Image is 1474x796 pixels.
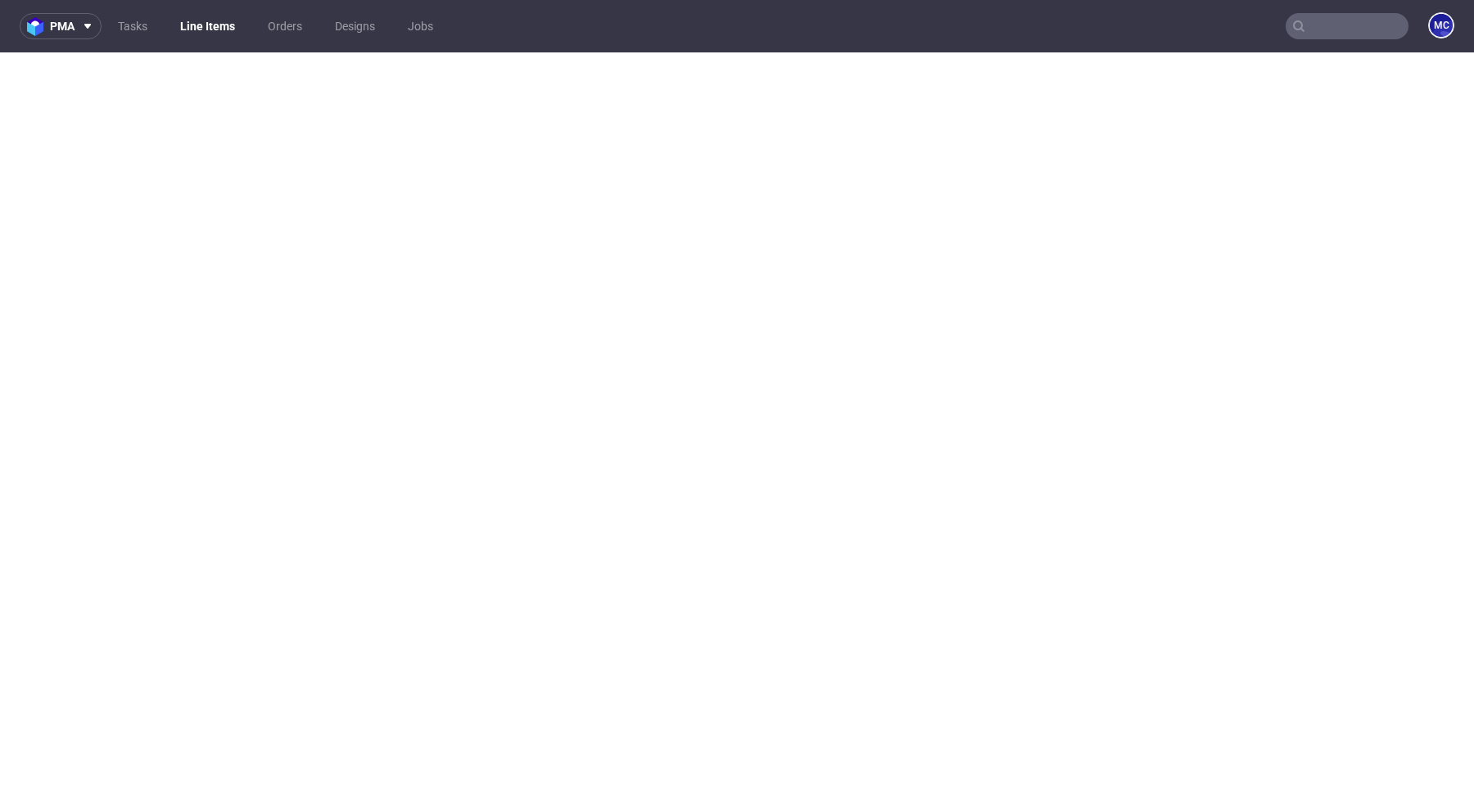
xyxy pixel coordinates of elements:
[170,13,245,39] a: Line Items
[325,13,385,39] a: Designs
[20,13,102,39] button: pma
[1430,14,1453,37] figcaption: MC
[398,13,443,39] a: Jobs
[50,20,75,32] span: pma
[258,13,312,39] a: Orders
[108,13,157,39] a: Tasks
[27,17,50,36] img: logo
